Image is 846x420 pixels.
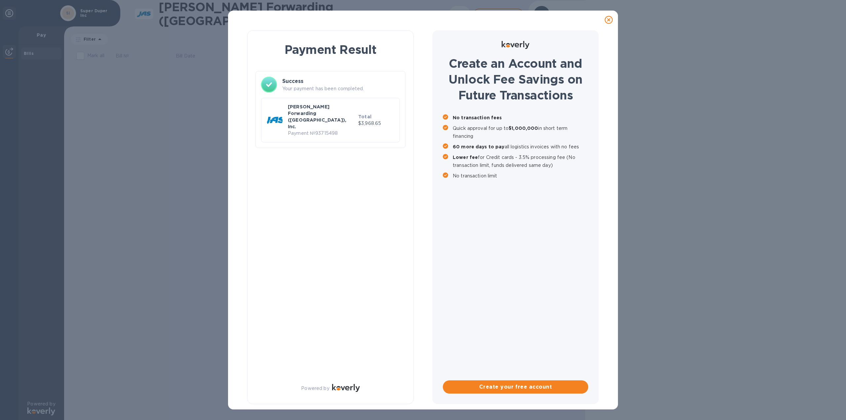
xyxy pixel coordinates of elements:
p: for Credit cards - 3.5% processing fee (No transaction limit, funds delivered same day) [453,153,588,169]
h1: Payment Result [258,41,403,58]
p: Your payment has been completed. [282,85,400,92]
p: Quick approval for up to in short term financing [453,124,588,140]
img: Logo [332,384,360,392]
b: Total [358,114,371,119]
p: all logistics invoices with no fees [453,143,588,151]
button: Create your free account [443,380,588,394]
img: Logo [502,41,529,49]
span: Create your free account [448,383,583,391]
p: No transaction limit [453,172,588,180]
b: 60 more days to pay [453,144,505,149]
p: Payment № 93715498 [288,130,356,137]
p: $3,968.65 [358,120,394,127]
b: Lower fee [453,155,478,160]
h1: Create an Account and Unlock Fee Savings on Future Transactions [443,56,588,103]
h3: Success [282,77,400,85]
p: Powered by [301,385,329,392]
b: $1,000,000 [509,126,538,131]
p: [PERSON_NAME] Forwarding ([GEOGRAPHIC_DATA]), Inc. [288,103,356,130]
b: No transaction fees [453,115,502,120]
